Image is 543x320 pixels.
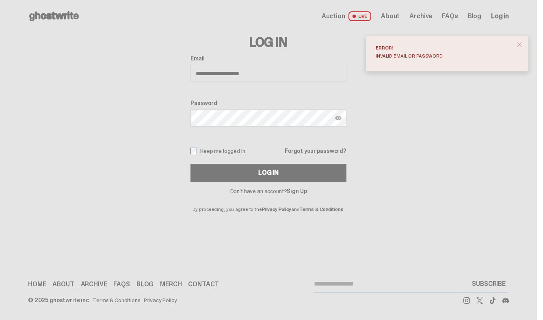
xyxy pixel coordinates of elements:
p: By proceeding, you agree to the and . [190,194,346,212]
a: Contact [188,281,219,288]
a: FAQs [113,281,130,288]
div: © 2025 ghostwrite inc [28,297,89,303]
a: Log in [491,13,509,19]
a: About [52,281,74,288]
p: Don't have an account? [190,188,346,194]
a: Terms & Conditions [92,297,140,303]
a: About [381,13,400,19]
a: Sign Up [287,187,307,195]
span: Auction [322,13,345,19]
div: Log In [258,170,279,176]
a: Home [28,281,46,288]
label: Password [190,100,346,106]
a: Forgot your password? [285,148,346,154]
a: Merch [160,281,182,288]
img: Show password [335,115,342,121]
div: Invalid email or password [376,54,512,58]
a: Privacy Policy [144,297,177,303]
button: Log In [190,164,346,182]
input: Keep me logged in [190,148,197,154]
span: LIVE [348,11,372,21]
a: Archive [409,13,432,19]
label: Keep me logged in [190,148,245,154]
a: Privacy Policy [262,206,291,213]
button: close [512,37,527,52]
label: Email [190,55,346,62]
a: Terms & Conditions [300,206,344,213]
a: Archive [81,281,107,288]
a: FAQs [442,13,458,19]
a: Blog [136,281,154,288]
div: Error! [376,45,512,50]
a: Auction LIVE [322,11,371,21]
button: SUBSCRIBE [469,276,509,292]
h3: Log In [190,36,346,49]
a: Blog [468,13,481,19]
